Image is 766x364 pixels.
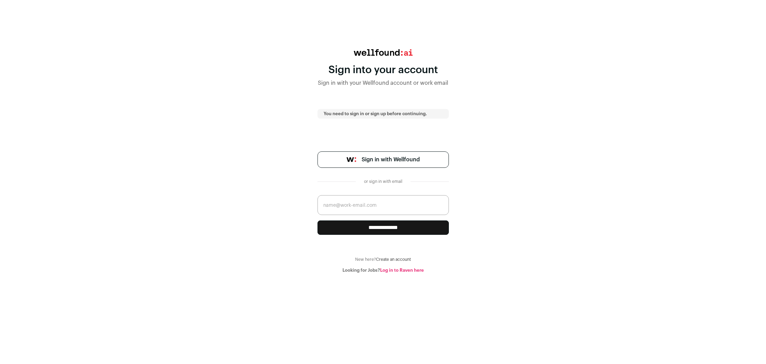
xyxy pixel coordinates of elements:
span: Sign in with Wellfound [362,156,420,164]
p: You need to sign in or sign up before continuing. [324,111,443,117]
a: Log in to Raven here [380,268,424,272]
div: Sign into your account [317,64,449,76]
input: name@work-email.com [317,195,449,215]
div: or sign in with email [361,179,405,184]
img: wellfound:ai [354,49,413,56]
a: Create an account [376,257,411,261]
div: New here? [317,257,449,262]
div: Sign in with your Wellfound account or work email [317,79,449,87]
div: Looking for Jobs? [317,268,449,273]
a: Sign in with Wellfound [317,151,449,168]
img: wellfound-symbol-flush-black-fb3c872781a75f747ccb3a119075da62bfe97bd399995f84a933054e44a575c4.png [347,157,356,162]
